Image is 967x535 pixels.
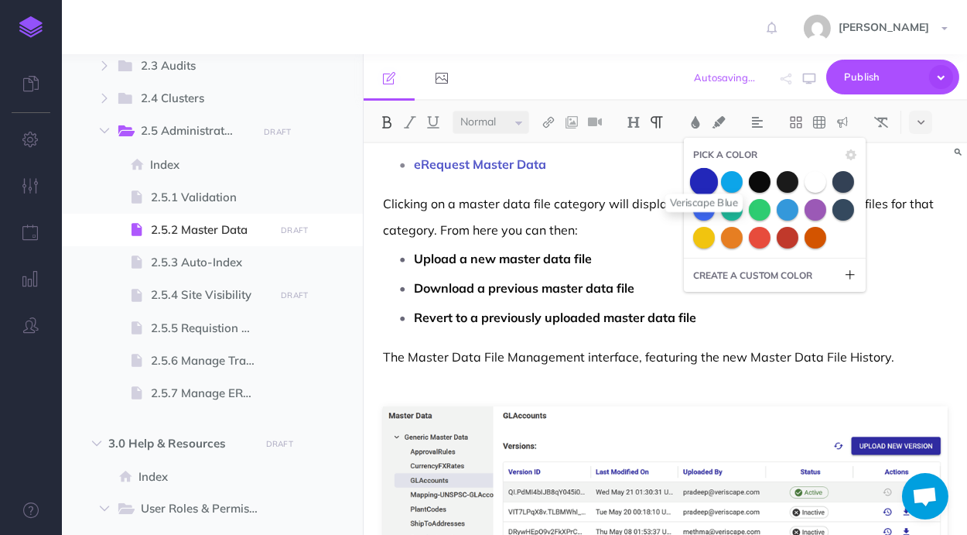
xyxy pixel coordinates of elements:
[826,60,959,94] button: Publish
[281,225,308,235] small: DRAFT
[141,499,272,520] span: User Roles & Permissions
[151,352,270,370] span: 2.5.6 Manage Training Videos
[902,473,948,520] a: Open chat
[831,20,937,34] span: [PERSON_NAME]
[151,221,270,239] span: 2.5.2 Master Data
[260,435,299,453] button: DRAFT
[141,89,247,109] span: 2.4 Clusters
[426,116,440,129] img: Underline button
[694,71,755,84] span: Autosaving...
[414,310,696,325] strong: Revert to a previously uploaded master data file
[264,127,291,137] small: DRAFT
[588,116,602,129] img: Add video button
[151,188,270,207] span: 2.5.1 Validation
[403,116,417,129] img: Italic button
[151,253,270,272] span: 2.5.3 Auto-Index
[141,122,247,142] span: 2.5 Administration
[693,268,812,283] small: CREATE A CUSTOM COLOR
[141,57,247,77] span: 2.3 Audits
[689,116,702,129] img: Text color button
[380,116,394,129] img: Bold button
[266,439,293,449] small: DRAFT
[150,156,270,174] span: Index
[151,384,270,403] span: 2.5.7 Manage ERequest Upload Template
[712,116,726,129] img: Text background color button
[151,286,270,304] span: 2.5.4 Site Visibility
[650,116,664,129] img: Paragraph button
[693,147,757,162] span: PICK A COLOR
[812,116,826,129] img: Create table button
[383,194,948,213] p: Clicking on a master data file category will display currently uploaded master data files for that
[750,116,764,129] img: Alignment dropdown menu button
[138,468,270,486] span: Index
[844,65,921,89] span: Publish
[275,286,314,304] button: DRAFT
[874,116,888,129] img: Clear styles button
[542,116,555,129] img: Link button
[281,290,308,300] small: DRAFT
[275,221,314,239] button: DRAFT
[627,116,641,129] img: Headings dropdown button
[414,156,546,172] span: eRequest Master Data
[414,280,634,296] strong: Download a previous master data file
[565,116,579,129] img: Add image button
[151,319,270,338] span: 2.5.5 Requistion Maintenance
[258,123,297,141] button: DRAFT
[19,16,43,38] img: logo-mark.svg
[835,116,849,129] img: Callout dropdown menu button
[383,348,948,366] p: The Master Data File Management interface, featuring the new Master Data File History.
[108,434,251,453] span: 3.0 Help & Resources
[804,15,831,42] img: 743f3ee6f9f80ed2ad13fd650e81ed88.jpg
[383,221,948,239] p: category. From here you can then:
[414,251,592,266] strong: Upload a new master data file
